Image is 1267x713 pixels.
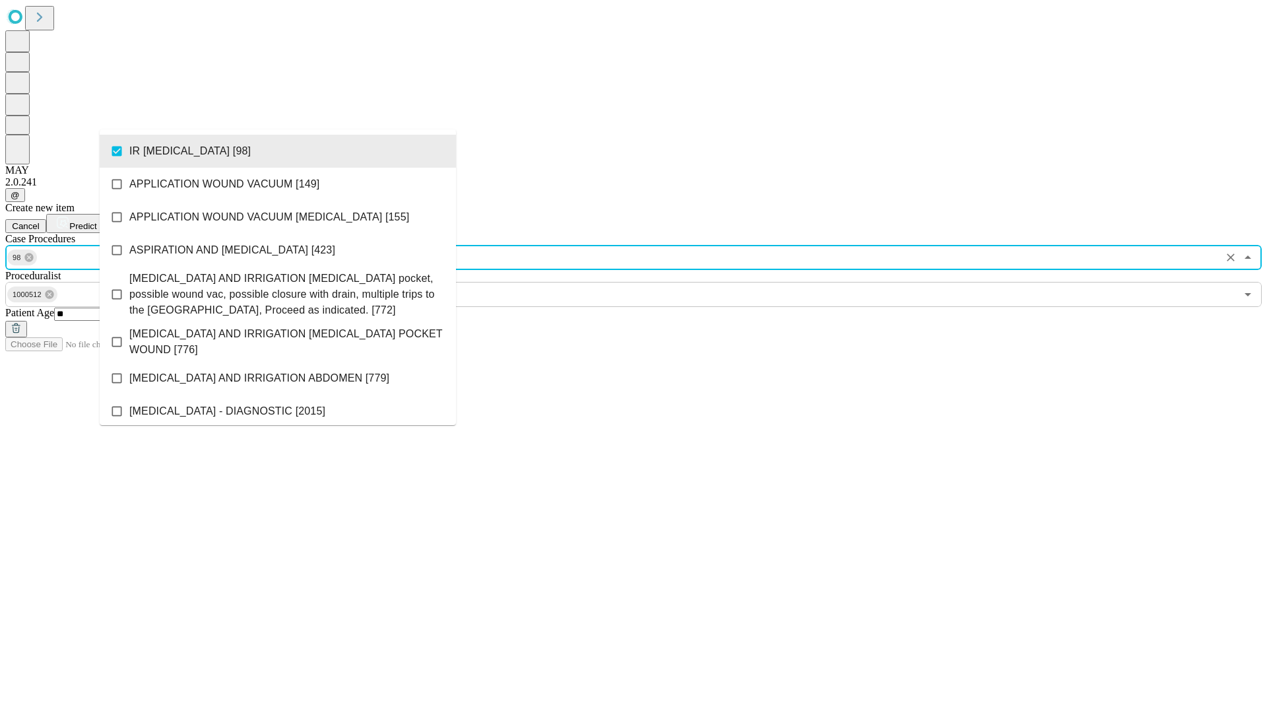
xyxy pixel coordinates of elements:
[5,176,1262,188] div: 2.0.241
[1239,285,1257,304] button: Open
[7,250,37,265] div: 98
[5,188,25,202] button: @
[5,219,46,233] button: Cancel
[46,214,107,233] button: Predict
[129,143,251,159] span: IR [MEDICAL_DATA] [98]
[1239,248,1257,267] button: Close
[11,190,20,200] span: @
[5,270,61,281] span: Proceduralist
[7,287,57,302] div: 1000512
[5,164,1262,176] div: MAY
[5,233,75,244] span: Scheduled Procedure
[129,176,319,192] span: APPLICATION WOUND VACUUM [149]
[129,403,325,419] span: [MEDICAL_DATA] - DIAGNOSTIC [2015]
[69,221,96,231] span: Predict
[1221,248,1240,267] button: Clear
[5,307,54,318] span: Patient Age
[129,242,335,258] span: ASPIRATION AND [MEDICAL_DATA] [423]
[12,221,40,231] span: Cancel
[7,250,26,265] span: 98
[129,370,389,386] span: [MEDICAL_DATA] AND IRRIGATION ABDOMEN [779]
[129,271,445,318] span: [MEDICAL_DATA] AND IRRIGATION [MEDICAL_DATA] pocket, possible wound vac, possible closure with dr...
[5,202,75,213] span: Create new item
[129,209,409,225] span: APPLICATION WOUND VACUUM [MEDICAL_DATA] [155]
[129,326,445,358] span: [MEDICAL_DATA] AND IRRIGATION [MEDICAL_DATA] POCKET WOUND [776]
[7,287,47,302] span: 1000512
